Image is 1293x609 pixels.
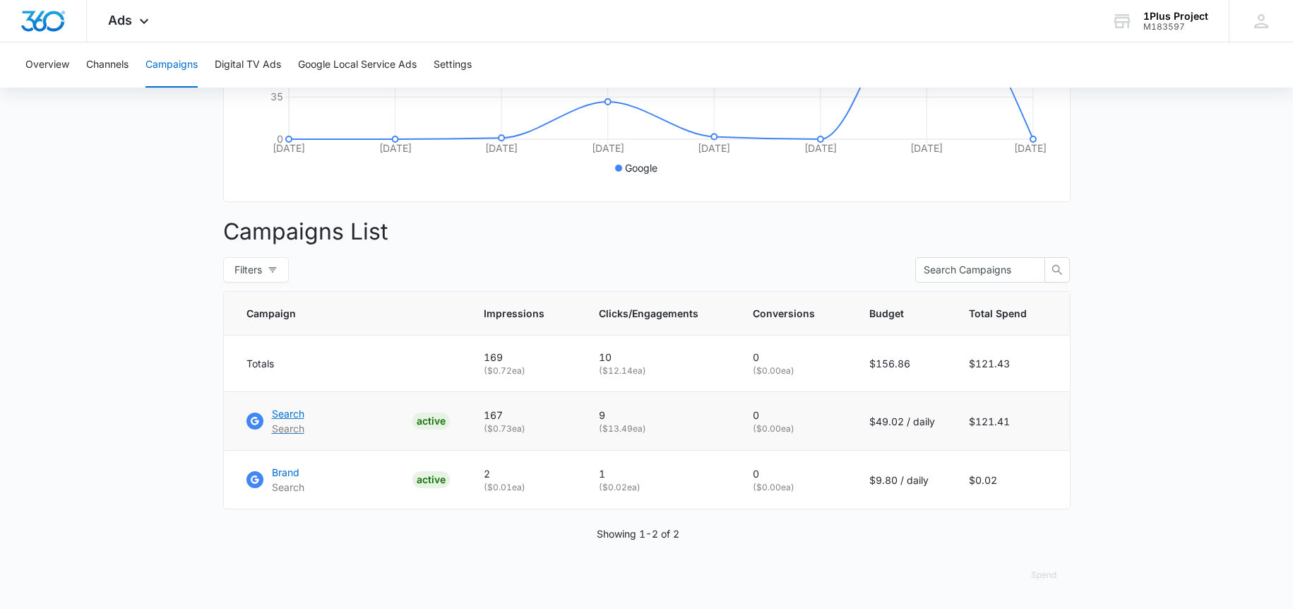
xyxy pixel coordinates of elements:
div: account name [1143,11,1208,22]
p: 0 [753,408,835,422]
p: Search [272,406,304,421]
span: Campaign [246,306,429,321]
p: Search [272,480,304,495]
span: Conversions [753,306,815,321]
button: Filters [223,257,289,283]
p: ( $0.73 ea) [484,422,565,435]
div: account id [1143,22,1208,32]
tspan: 0 [277,133,283,145]
span: Total Spend [969,306,1027,321]
p: ( $0.00 ea) [753,422,835,435]
p: $49.02 / daily [869,414,935,429]
button: Google Local Service Ads [298,42,417,88]
p: ( $13.49 ea) [599,422,719,435]
p: 169 [484,350,565,365]
button: Campaigns [145,42,198,88]
tspan: [DATE] [910,142,943,154]
div: ACTIVE [412,413,450,430]
p: $9.80 / daily [869,473,935,487]
p: Brand [272,465,304,480]
tspan: [DATE] [804,142,836,154]
span: search [1045,264,1069,276]
p: $156.86 [869,356,935,371]
p: Campaigns List [223,215,1071,249]
button: Overview [25,42,69,88]
td: $121.43 [952,336,1070,392]
td: $0.02 [952,451,1070,509]
tspan: [DATE] [379,142,411,154]
span: Clicks/Engagements [599,306,698,321]
p: 0 [753,466,835,481]
p: ( $12.14 ea) [599,365,719,377]
p: 9 [599,408,719,422]
span: Budget [869,306,914,321]
p: 2 [484,466,565,481]
p: 167 [484,408,565,422]
img: Google Ads [246,471,263,488]
tspan: [DATE] [698,142,730,154]
span: Ads [108,13,132,28]
p: Search [272,421,304,436]
tspan: [DATE] [1014,142,1047,154]
a: Google AdsBrandSearchACTIVE [246,465,450,495]
button: search [1044,257,1070,283]
img: Google Ads [246,413,263,430]
span: Filters [234,262,262,278]
button: Spend [1017,558,1071,592]
p: 1 [599,466,719,481]
td: $121.41 [952,392,1070,451]
input: Search Campaigns [924,262,1025,278]
div: Totals [246,356,450,371]
span: Impressions [484,306,544,321]
tspan: 35 [270,90,283,102]
button: Channels [86,42,129,88]
button: Digital TV Ads [215,42,281,88]
tspan: [DATE] [485,142,518,154]
p: ( $0.00 ea) [753,365,835,377]
p: ( $0.00 ea) [753,481,835,494]
button: Settings [434,42,472,88]
div: ACTIVE [412,471,450,488]
p: 10 [599,350,719,365]
p: Google [625,160,657,175]
tspan: [DATE] [591,142,624,154]
p: ( $0.01 ea) [484,481,565,494]
p: ( $0.72 ea) [484,365,565,377]
p: Showing 1-2 of 2 [597,526,679,541]
p: 0 [753,350,835,365]
a: Google AdsSearchSearchACTIVE [246,406,450,436]
tspan: [DATE] [273,142,305,154]
p: ( $0.02 ea) [599,481,719,494]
